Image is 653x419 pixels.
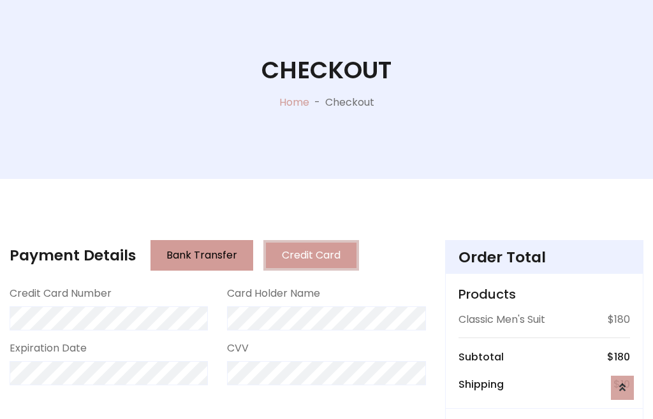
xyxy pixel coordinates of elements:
h6: Subtotal [459,351,504,363]
h6: Shipping [459,378,504,390]
p: Checkout [325,95,374,110]
button: Credit Card [263,240,359,271]
button: Bank Transfer [150,240,253,271]
p: Classic Men's Suit [459,312,545,327]
label: CVV [227,341,249,356]
label: Expiration Date [10,341,87,356]
h6: $ [607,351,630,363]
p: - [309,95,325,110]
h1: Checkout [261,56,392,85]
a: Home [279,95,309,110]
h4: Order Total [459,248,630,266]
label: Card Holder Name [227,286,320,301]
span: 180 [614,350,630,364]
h4: Payment Details [10,246,136,264]
label: Credit Card Number [10,286,112,301]
p: $180 [608,312,630,327]
h5: Products [459,287,630,302]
